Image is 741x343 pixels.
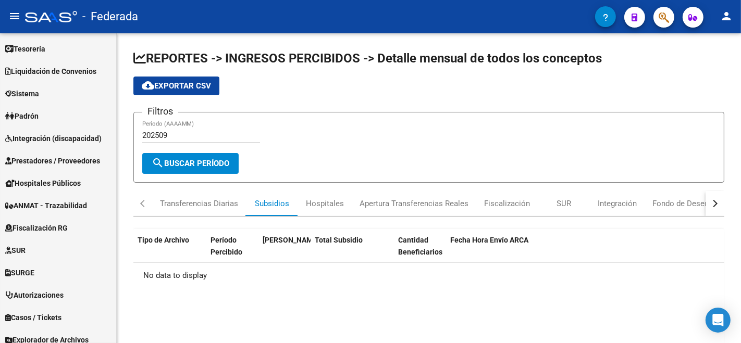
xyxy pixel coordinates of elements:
span: Buscar Período [152,159,229,168]
datatable-header-cell: Período Percibido [206,229,258,275]
span: SURGE [5,267,34,278]
span: Período Percibido [211,236,242,256]
span: - Federada [82,5,138,28]
button: Exportar CSV [133,77,219,95]
div: Fiscalización [484,198,530,209]
div: Apertura Transferencias Reales [360,198,468,209]
span: ANMAT - Trazabilidad [5,200,87,211]
button: Buscar Período [142,153,239,174]
span: Tesorería [5,43,45,55]
datatable-header-cell: Tipo de Archivo [133,229,206,275]
span: Cantidad Beneficiarios [398,236,442,256]
h3: Filtros [142,104,178,119]
mat-icon: menu [8,10,21,22]
span: Exportar CSV [142,81,211,91]
div: SUR [557,198,571,209]
div: Fondo de Desempleo [652,198,726,209]
span: Casos / Tickets [5,312,61,323]
span: Autorizaciones [5,289,64,301]
span: Sistema [5,88,39,99]
span: REPORTES -> INGRESOS PERCIBIDOS -> Detalle mensual de todos los conceptos [133,51,602,66]
div: No data to display [133,263,724,289]
span: Prestadores / Proveedores [5,155,100,167]
div: Subsidios [255,198,289,209]
mat-icon: cloud_download [142,79,154,92]
div: Integración [598,198,637,209]
span: Integración (discapacidad) [5,133,102,144]
mat-icon: person [720,10,733,22]
div: Hospitales [306,198,344,209]
span: Liquidación de Convenios [5,66,96,77]
datatable-header-cell: Cantidad Beneficiarios [394,229,446,275]
datatable-header-cell: Período Devengado [258,229,311,275]
span: [PERSON_NAME] [263,236,319,244]
div: Transferencias Diarias [160,198,238,209]
span: SUR [5,245,26,256]
div: Open Intercom Messenger [706,308,731,333]
span: Padrón [5,110,39,122]
mat-icon: search [152,157,164,169]
span: Hospitales Públicos [5,177,81,189]
span: Fecha Hora Envío ARCA [450,236,528,244]
datatable-header-cell: Fecha Hora Envío ARCA [446,229,715,275]
span: Tipo de Archivo [138,236,189,244]
span: Fiscalización RG [5,222,68,234]
datatable-header-cell: Total Subsidio [311,229,394,275]
span: Total Subsidio [315,236,363,244]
